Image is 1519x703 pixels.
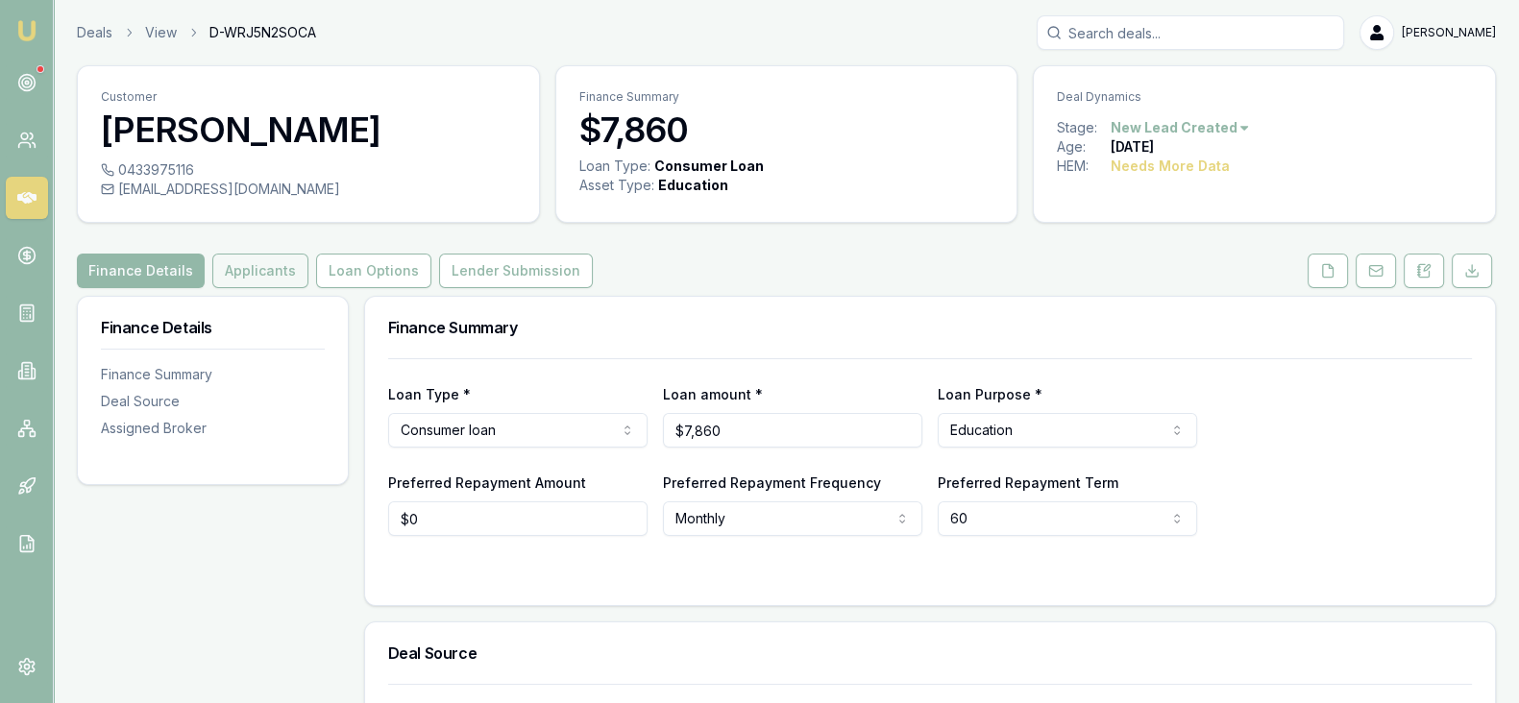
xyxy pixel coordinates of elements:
[77,23,316,42] nav: breadcrumb
[101,392,325,411] div: Deal Source
[209,23,316,42] span: D-WRJ5N2SOCA
[77,254,208,288] a: Finance Details
[15,19,38,42] img: emu-icon-u.png
[388,474,586,491] label: Preferred Repayment Amount
[388,501,648,536] input: $
[101,89,516,105] p: Customer
[663,474,881,491] label: Preferred Repayment Frequency
[938,474,1118,491] label: Preferred Repayment Term
[1111,157,1230,176] div: Needs More Data
[316,254,431,288] button: Loan Options
[1057,157,1111,176] div: HEM:
[1057,137,1111,157] div: Age:
[388,645,1472,661] h3: Deal Source
[1111,137,1154,157] div: [DATE]
[101,180,516,199] div: [EMAIL_ADDRESS][DOMAIN_NAME]
[1402,25,1496,40] span: [PERSON_NAME]
[1111,118,1251,137] button: New Lead Created
[101,110,516,149] h3: [PERSON_NAME]
[212,254,308,288] button: Applicants
[439,254,593,288] button: Lender Submission
[579,176,654,195] div: Asset Type :
[77,23,112,42] a: Deals
[101,419,325,438] div: Assigned Broker
[101,160,516,180] div: 0433975116
[388,386,471,402] label: Loan Type *
[1057,118,1111,137] div: Stage:
[663,413,922,448] input: $
[435,254,597,288] a: Lender Submission
[579,110,994,149] h3: $7,860
[579,89,994,105] p: Finance Summary
[663,386,763,402] label: Loan amount *
[579,157,650,176] div: Loan Type:
[145,23,177,42] a: View
[208,254,312,288] a: Applicants
[101,365,325,384] div: Finance Summary
[654,157,764,176] div: Consumer Loan
[77,254,205,288] button: Finance Details
[101,320,325,335] h3: Finance Details
[938,386,1042,402] label: Loan Purpose *
[1037,15,1344,50] input: Search deals
[312,254,435,288] a: Loan Options
[388,320,1472,335] h3: Finance Summary
[658,176,728,195] div: Education
[1057,89,1472,105] p: Deal Dynamics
